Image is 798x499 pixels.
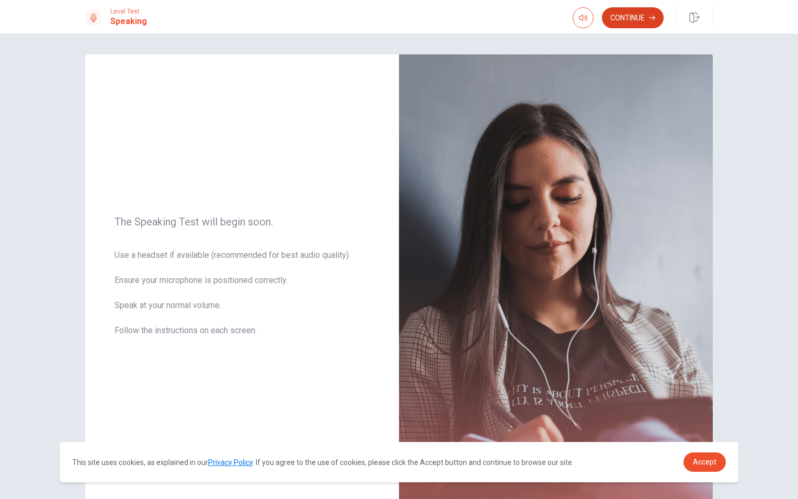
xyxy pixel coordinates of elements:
a: dismiss cookie message [683,452,726,472]
span: Accept [693,458,716,466]
span: The Speaking Test will begin soon. [115,216,370,228]
div: cookieconsent [60,442,738,482]
span: Level Test [110,8,147,15]
a: Privacy Policy [208,458,253,467]
span: This site uses cookies, as explained in our . If you agree to the use of cookies, please click th... [72,458,574,467]
span: Use a headset if available (recommended for best audio quality). Ensure your microphone is positi... [115,249,370,349]
button: Continue [602,7,664,28]
h1: Speaking [110,15,147,28]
